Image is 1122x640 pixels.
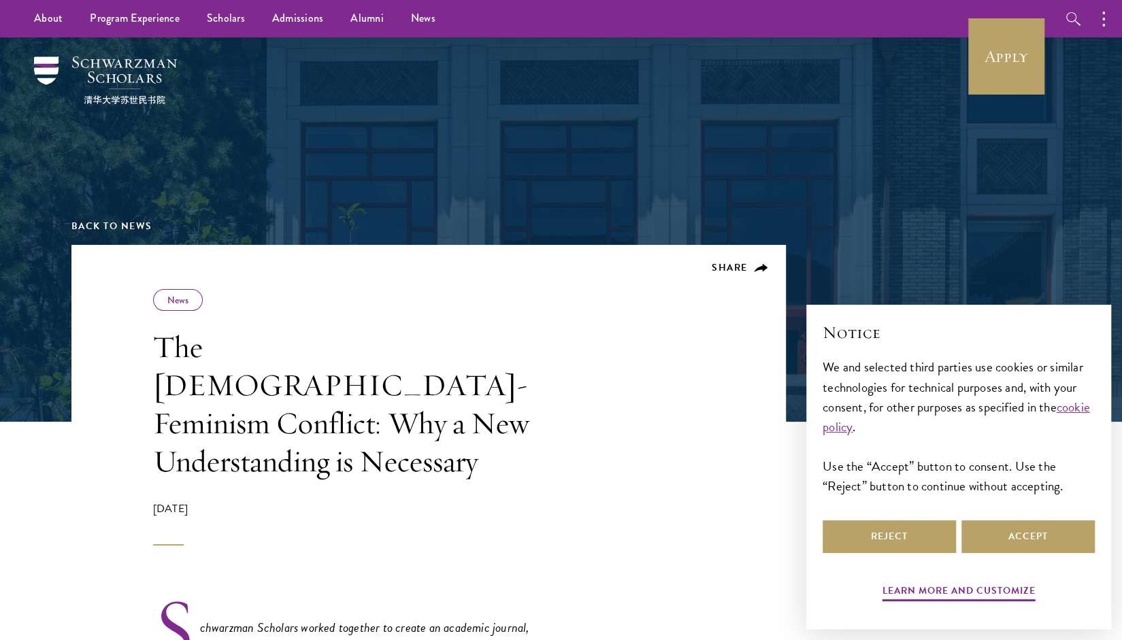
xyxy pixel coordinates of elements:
[823,520,956,553] button: Reject
[153,328,541,480] h1: The [DEMOGRAPHIC_DATA]-Feminism Conflict: Why a New Understanding is Necessary
[167,293,188,307] a: News
[712,262,768,274] button: Share
[823,357,1095,495] div: We and selected third parties use cookies or similar technologies for technical purposes and, wit...
[34,56,177,104] img: Schwarzman Scholars
[823,321,1095,344] h2: Notice
[712,260,748,275] span: Share
[823,397,1090,437] a: cookie policy
[71,219,152,233] a: Back to News
[961,520,1095,553] button: Accept
[882,582,1036,603] button: Learn more and customize
[153,501,541,545] div: [DATE]
[968,18,1044,95] a: Apply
